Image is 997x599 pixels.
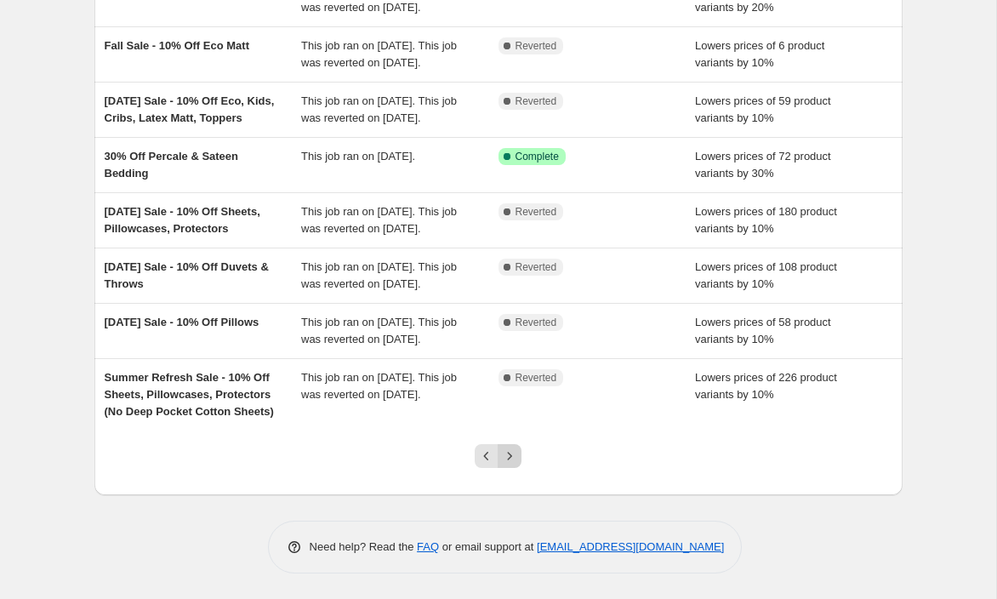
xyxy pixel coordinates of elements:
[498,444,521,468] button: Next
[301,316,457,345] span: This job ran on [DATE]. This job was reverted on [DATE].
[105,371,274,418] span: Summer Refresh Sale - 10% Off Sheets, Pillowcases, Protectors (No Deep Pocket Cotton Sheets)
[695,39,824,69] span: Lowers prices of 6 product variants by 10%
[301,94,457,124] span: This job ran on [DATE]. This job was reverted on [DATE].
[537,540,724,553] a: [EMAIL_ADDRESS][DOMAIN_NAME]
[695,316,831,345] span: Lowers prices of 58 product variants by 10%
[439,540,537,553] span: or email support at
[695,260,837,290] span: Lowers prices of 108 product variants by 10%
[301,205,457,235] span: This job ran on [DATE]. This job was reverted on [DATE].
[417,540,439,553] a: FAQ
[105,94,275,124] span: [DATE] Sale - 10% Off Eco, Kids, Cribs, Latex Matt, Toppers
[695,205,837,235] span: Lowers prices of 180 product variants by 10%
[516,316,557,329] span: Reverted
[105,205,260,235] span: [DATE] Sale - 10% Off Sheets, Pillowcases, Protectors
[105,316,259,328] span: [DATE] Sale - 10% Off Pillows
[695,371,837,401] span: Lowers prices of 226 product variants by 10%
[310,540,418,553] span: Need help? Read the
[301,260,457,290] span: This job ran on [DATE]. This job was reverted on [DATE].
[516,94,557,108] span: Reverted
[475,444,521,468] nav: Pagination
[516,260,557,274] span: Reverted
[301,150,415,163] span: This job ran on [DATE].
[301,371,457,401] span: This job ran on [DATE]. This job was reverted on [DATE].
[301,39,457,69] span: This job ran on [DATE]. This job was reverted on [DATE].
[105,260,269,290] span: [DATE] Sale - 10% Off Duvets & Throws
[516,371,557,385] span: Reverted
[105,39,250,52] span: Fall Sale - 10% Off Eco Matt
[695,94,831,124] span: Lowers prices of 59 product variants by 10%
[695,150,831,180] span: Lowers prices of 72 product variants by 30%
[105,150,239,180] span: 30% Off Percale & Sateen Bedding
[516,39,557,53] span: Reverted
[516,150,559,163] span: Complete
[475,444,499,468] button: Previous
[516,205,557,219] span: Reverted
